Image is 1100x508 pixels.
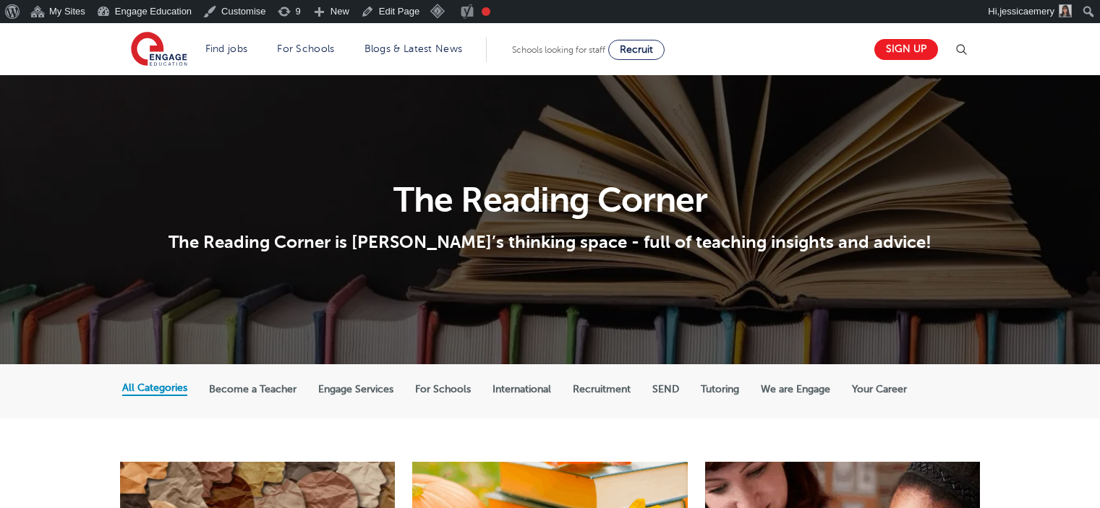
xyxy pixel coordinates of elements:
[205,43,248,54] a: Find jobs
[482,7,490,16] div: Focus keyphrase not set
[209,383,297,396] label: Become a Teacher
[277,43,334,54] a: For Schools
[364,43,463,54] a: Blogs & Latest News
[573,383,631,396] label: Recruitment
[608,40,665,60] a: Recruit
[852,383,907,396] label: Your Career
[999,6,1054,17] span: jessicaemery
[131,32,187,68] img: Engage Education
[701,383,739,396] label: Tutoring
[415,383,471,396] label: For Schools
[620,44,653,55] span: Recruit
[122,382,187,395] label: All Categories
[652,383,679,396] label: SEND
[122,183,978,218] h1: The Reading Corner
[512,45,605,55] span: Schools looking for staff
[318,383,393,396] label: Engage Services
[493,383,551,396] label: International
[122,231,978,253] p: The Reading Corner is [PERSON_NAME]’s thinking space - full of teaching insights and advice!
[874,39,938,60] a: Sign up
[761,383,830,396] label: We are Engage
